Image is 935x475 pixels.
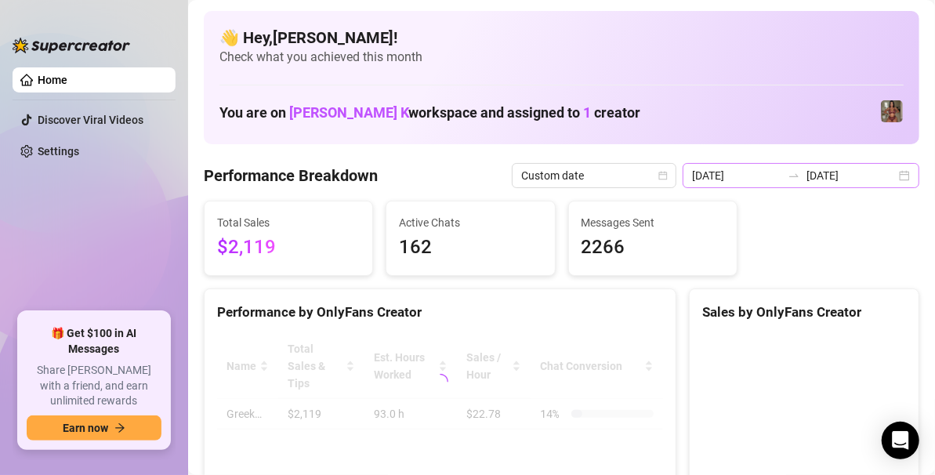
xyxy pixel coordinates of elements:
img: logo-BBDzfeDw.svg [13,38,130,53]
span: 1 [583,104,591,121]
span: 🎁 Get $100 in AI Messages [27,326,161,357]
span: Total Sales [217,214,360,231]
h4: 👋 Hey, [PERSON_NAME] ! [219,27,904,49]
div: Open Intercom Messenger [882,422,919,459]
div: Performance by OnlyFans Creator [217,302,663,323]
a: Discover Viral Videos [38,114,143,126]
span: 2266 [582,233,724,263]
span: 162 [399,233,542,263]
span: Messages Sent [582,214,724,231]
span: Earn now [63,422,108,434]
a: Home [38,74,67,86]
div: Sales by OnlyFans Creator [702,302,906,323]
button: Earn nowarrow-right [27,415,161,441]
span: Active Chats [399,214,542,231]
span: $2,119 [217,233,360,263]
h1: You are on workspace and assigned to creator [219,104,640,121]
span: loading [429,372,451,393]
input: Start date [692,167,781,184]
span: swap-right [788,169,800,182]
span: calendar [658,171,668,180]
span: Share [PERSON_NAME] with a friend, and earn unlimited rewards [27,363,161,409]
span: Custom date [521,164,667,187]
span: Check what you achieved this month [219,49,904,66]
h4: Performance Breakdown [204,165,378,187]
span: [PERSON_NAME] K [289,104,408,121]
a: Settings [38,145,79,158]
span: arrow-right [114,422,125,433]
input: End date [806,167,896,184]
span: to [788,169,800,182]
img: Greek [881,100,903,122]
